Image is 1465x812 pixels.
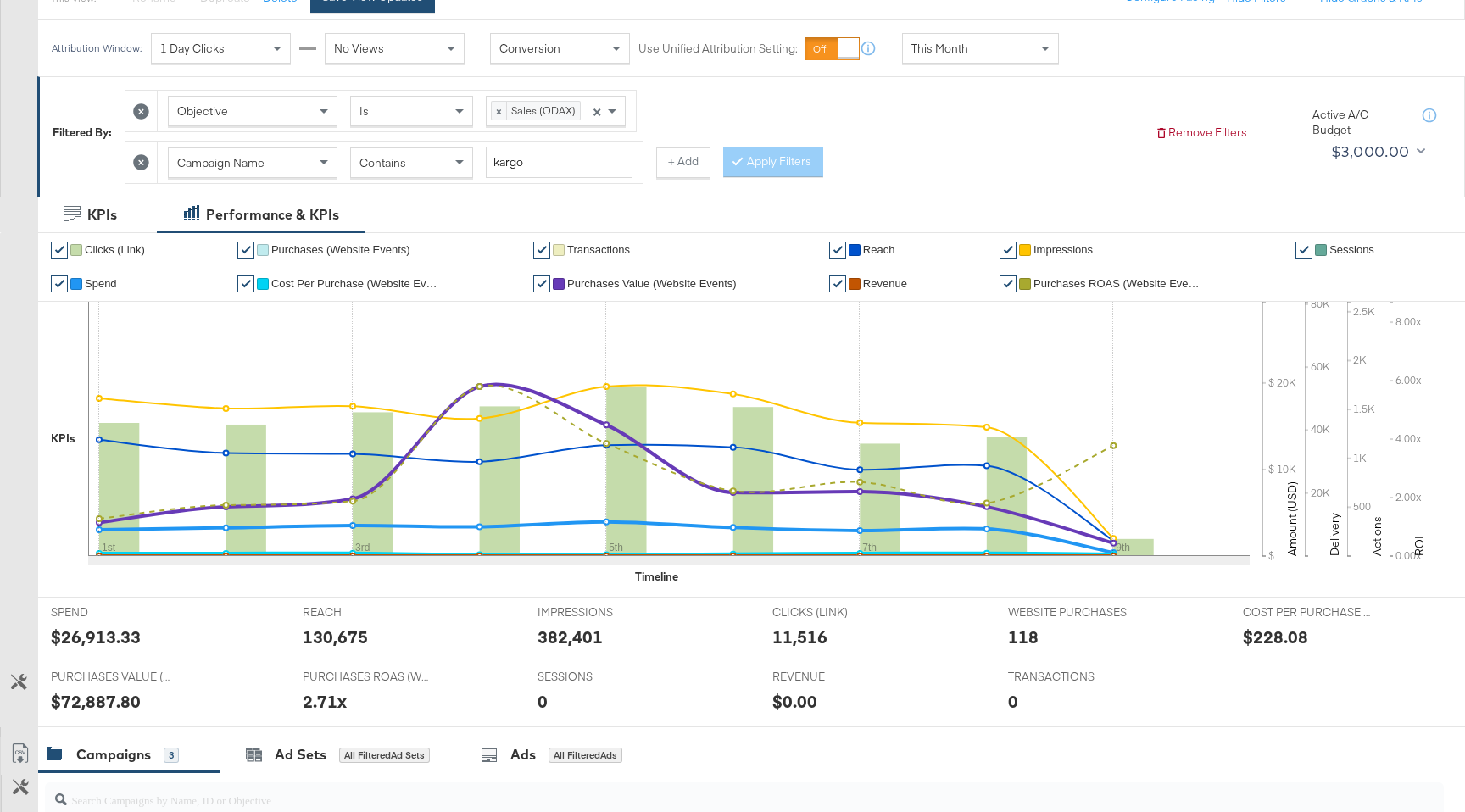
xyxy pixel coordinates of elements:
div: Attribution Window: [51,42,142,54]
span: 1 Day Clicks [160,41,225,56]
div: KPIs [51,431,75,447]
a: ✔ [533,242,550,259]
span: Cost Per Purchase (Website Events) [271,277,441,290]
span: Is [359,103,369,119]
text: Actions [1369,516,1384,556]
div: Campaigns [76,745,151,765]
span: Sales (ODAX) [507,102,580,119]
span: Purchases (Website Events) [271,243,410,256]
span: Campaign Name [177,155,265,170]
button: $3,000.00 [1324,138,1429,165]
a: ✔ [237,275,254,292]
div: Filtered By: [53,125,112,141]
input: Search Campaigns by Name, ID or Objective [67,776,1317,809]
span: Clicks (Link) [85,243,145,256]
span: TRANSACTIONS [1008,669,1135,685]
div: 0 [1008,689,1018,714]
div: Performance & KPIs [206,205,339,225]
span: × [492,102,507,119]
span: Reach [863,243,895,256]
a: ✔ [829,242,846,259]
div: Timeline [635,569,678,585]
span: PURCHASES VALUE (WEBSITE EVENTS) [51,669,178,685]
span: × [593,103,601,118]
div: $26,913.33 [51,625,141,649]
div: All Filtered Ads [549,748,622,763]
div: 118 [1008,625,1039,649]
div: 130,675 [303,625,368,649]
div: KPIs [87,205,117,225]
span: Purchases Value (Website Events) [567,277,737,290]
input: Enter a search term [486,147,632,178]
span: PURCHASES ROAS (WEBSITE EVENTS) [303,669,430,685]
span: REACH [303,604,430,620]
text: ROI [1412,536,1427,556]
div: 11,516 [772,625,827,649]
span: CLICKS (LINK) [772,604,900,620]
div: All Filtered Ad Sets [339,748,430,763]
div: Ads [510,745,536,765]
a: ✔ [533,275,550,292]
span: Spend [85,277,117,290]
label: Use Unified Attribution Setting: [638,41,798,57]
button: Remove Filters [1155,125,1247,141]
span: Purchases ROAS (Website Events) [1033,277,1203,290]
span: IMPRESSIONS [538,604,665,620]
span: REVENUE [772,669,900,685]
span: SPEND [51,604,178,620]
span: WEBSITE PURCHASES [1008,604,1135,620]
a: ✔ [51,275,68,292]
div: $3,000.00 [1331,139,1410,164]
div: 2.71x [303,689,347,714]
span: Transactions [567,243,630,256]
a: ✔ [1000,242,1017,259]
span: COST PER PURCHASE (WEBSITE EVENTS) [1243,604,1370,620]
span: SESSIONS [538,669,665,685]
span: This Month [911,41,968,56]
div: $0.00 [772,689,817,714]
div: 382,401 [538,625,603,649]
a: ✔ [51,242,68,259]
div: Ad Sets [275,745,326,765]
div: $72,887.80 [51,689,141,714]
text: Delivery [1327,513,1342,556]
a: ✔ [237,242,254,259]
div: $228.08 [1243,625,1308,649]
a: ✔ [1000,275,1017,292]
a: ✔ [829,275,846,292]
div: Active A/C Budget [1312,107,1406,138]
span: Revenue [863,277,907,290]
span: No Views [334,41,384,56]
span: Objective [177,103,228,119]
a: ✔ [1295,242,1312,259]
div: 3 [164,748,179,763]
div: 0 [538,689,548,714]
button: + Add [656,147,710,178]
span: Impressions [1033,243,1093,256]
text: Amount (USD) [1284,481,1300,556]
span: Clear all [589,97,604,125]
span: Contains [359,155,406,170]
span: Sessions [1329,243,1374,256]
span: Conversion [499,41,560,56]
